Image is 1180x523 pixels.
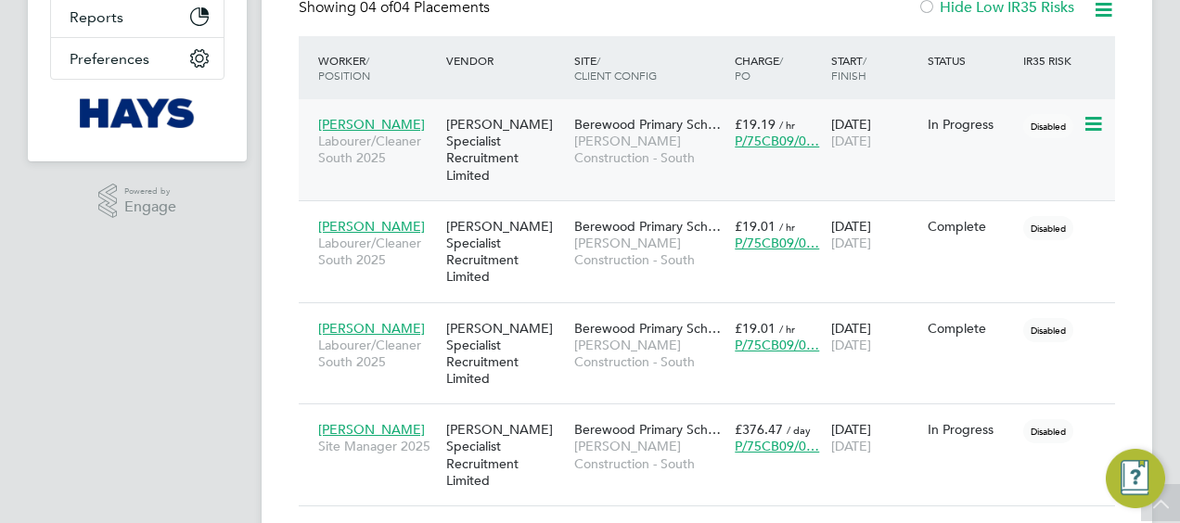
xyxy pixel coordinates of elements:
span: [PERSON_NAME] [318,218,425,235]
div: Charge [730,44,827,92]
div: IR35 Risk [1019,44,1083,77]
div: [PERSON_NAME] Specialist Recruitment Limited [442,209,570,295]
span: £19.19 [735,116,776,133]
span: [PERSON_NAME] Construction - South [574,337,725,370]
span: / day [787,423,811,437]
span: / PO [735,53,783,83]
span: P/75CB09/0… [735,133,819,149]
div: Start [827,44,923,92]
div: In Progress [928,421,1015,438]
div: [DATE] [827,107,923,159]
button: Preferences [51,38,224,79]
span: P/75CB09/0… [735,235,819,251]
div: Worker [314,44,442,92]
span: / Finish [831,53,866,83]
a: [PERSON_NAME]Site Manager 2025[PERSON_NAME] Specialist Recruitment LimitedBerewood Primary Sch…[P... [314,411,1115,427]
span: Disabled [1023,216,1073,240]
a: [PERSON_NAME]Labourer/Cleaner South 2025[PERSON_NAME] Specialist Recruitment LimitedBerewood Prim... [314,310,1115,325]
span: [DATE] [831,235,871,251]
span: [DATE] [831,438,871,454]
div: [PERSON_NAME] Specialist Recruitment Limited [442,107,570,193]
span: £19.01 [735,320,776,337]
span: / hr [779,118,795,132]
div: [DATE] [827,412,923,464]
a: Go to home page [50,98,224,128]
img: hays-logo-retina.png [80,98,196,128]
span: Berewood Primary Sch… [574,421,721,438]
div: Status [923,44,1020,77]
span: [PERSON_NAME] Construction - South [574,438,725,471]
button: Engage Resource Center [1106,449,1165,508]
a: Powered byEngage [98,184,177,219]
span: / hr [779,220,795,234]
span: Disabled [1023,419,1073,443]
span: [DATE] [831,133,871,149]
span: Disabled [1023,114,1073,138]
span: [DATE] [831,337,871,353]
span: [PERSON_NAME] [318,116,425,133]
div: [DATE] [827,311,923,363]
span: Labourer/Cleaner South 2025 [318,235,437,268]
span: Reports [70,8,123,26]
a: [PERSON_NAME]Labourer/Cleaner South 2025[PERSON_NAME] Specialist Recruitment LimitedBerewood Prim... [314,106,1115,121]
span: Berewood Primary Sch… [574,218,721,235]
div: [PERSON_NAME] Specialist Recruitment Limited [442,412,570,498]
span: Engage [124,199,176,215]
span: Berewood Primary Sch… [574,116,721,133]
span: Berewood Primary Sch… [574,320,721,337]
div: Complete [928,320,1015,337]
span: P/75CB09/0… [735,438,819,454]
span: / hr [779,322,795,336]
a: [PERSON_NAME]Labourer/Cleaner South 2025[PERSON_NAME] Specialist Recruitment LimitedBerewood Prim... [314,208,1115,223]
span: / Client Config [574,53,657,83]
span: £19.01 [735,218,776,235]
div: [DATE] [827,209,923,261]
span: Preferences [70,50,149,68]
span: [PERSON_NAME] [318,320,425,337]
div: Complete [928,218,1015,235]
div: Vendor [442,44,570,77]
div: In Progress [928,116,1015,133]
span: P/75CB09/0… [735,337,819,353]
span: / Position [318,53,370,83]
span: Site Manager 2025 [318,438,437,454]
span: [PERSON_NAME] [318,421,425,438]
span: [PERSON_NAME] Construction - South [574,133,725,166]
span: Labourer/Cleaner South 2025 [318,337,437,370]
span: £376.47 [735,421,783,438]
span: [PERSON_NAME] Construction - South [574,235,725,268]
span: Labourer/Cleaner South 2025 [318,133,437,166]
div: [PERSON_NAME] Specialist Recruitment Limited [442,311,570,397]
span: Powered by [124,184,176,199]
span: Disabled [1023,318,1073,342]
div: Site [570,44,730,92]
